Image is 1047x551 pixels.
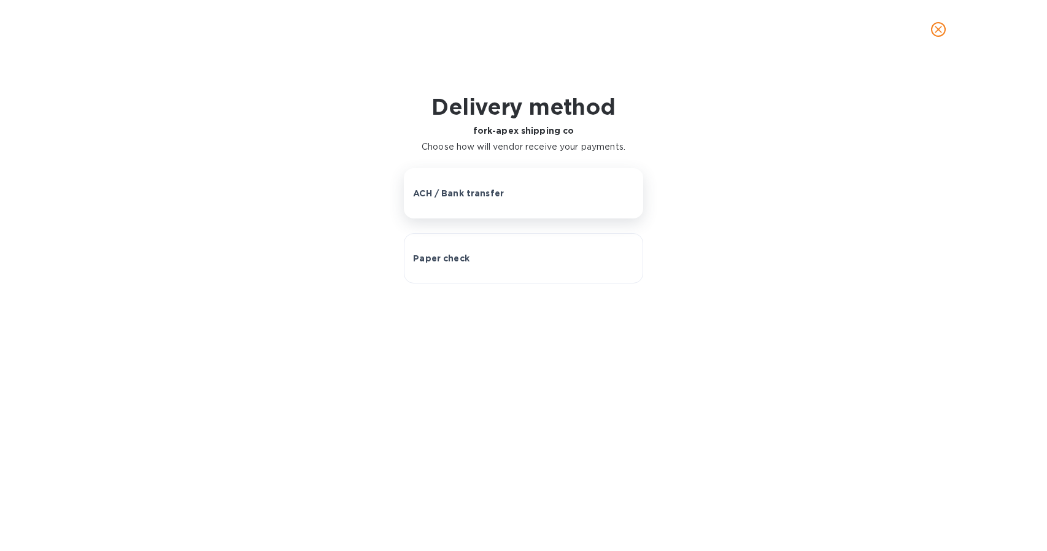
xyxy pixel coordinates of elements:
[422,141,625,153] p: Choose how will vendor receive your payments.
[404,233,643,283] button: Paper check
[924,15,953,44] button: close
[404,168,643,218] button: ACH / Bank transfer
[473,126,574,136] b: for k-apex shipping co
[413,187,504,199] p: ACH / Bank transfer
[422,94,625,120] h1: Delivery method
[413,252,469,264] p: Paper check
